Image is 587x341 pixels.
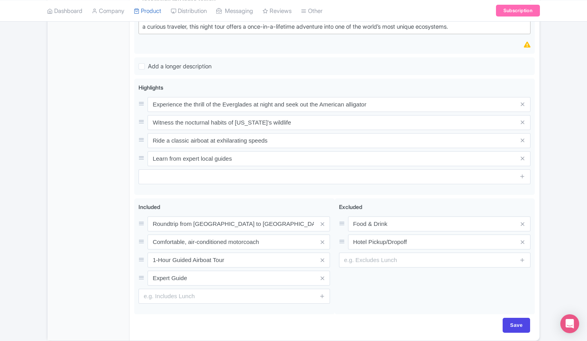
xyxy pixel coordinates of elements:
[560,314,579,333] div: Open Intercom Messenger
[496,5,540,16] a: Subscription
[148,62,211,70] span: Add a longer description
[503,318,530,333] input: Save
[139,203,160,210] span: Included
[139,84,163,91] span: Highlights
[339,253,530,268] input: e.g. Excludes Lunch
[139,289,330,304] input: e.g. Includes Lunch
[339,203,362,210] span: Excluded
